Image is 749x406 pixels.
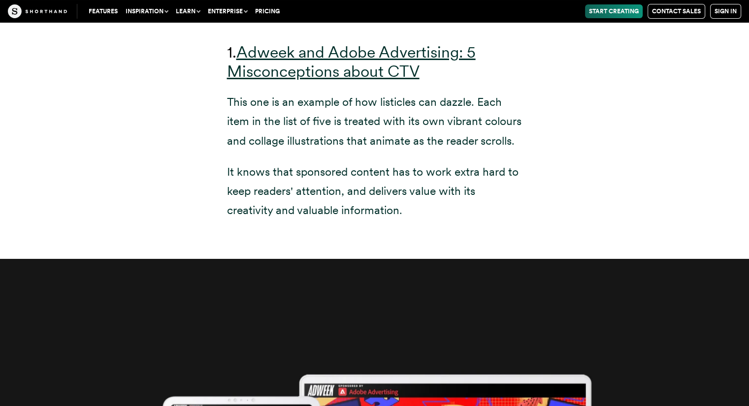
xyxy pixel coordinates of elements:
a: Contact Sales [648,4,705,19]
a: Sign in [710,4,741,19]
button: Learn [172,4,204,18]
p: This one is an example of how listicles can dazzle. Each item in the list of five is treated with... [227,93,522,150]
a: Features [85,4,122,18]
span: 1. [227,42,236,62]
a: Pricing [251,4,284,18]
img: The Craft [8,4,67,18]
button: Inspiration [122,4,172,18]
button: Enterprise [204,4,251,18]
a: Adweek and Adobe Advertising: 5 Misconceptions about CTV [227,42,476,81]
p: It knows that sponsored content has to work extra hard to keep readers' attention, and delivers v... [227,162,522,220]
a: Start Creating [585,4,643,18]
